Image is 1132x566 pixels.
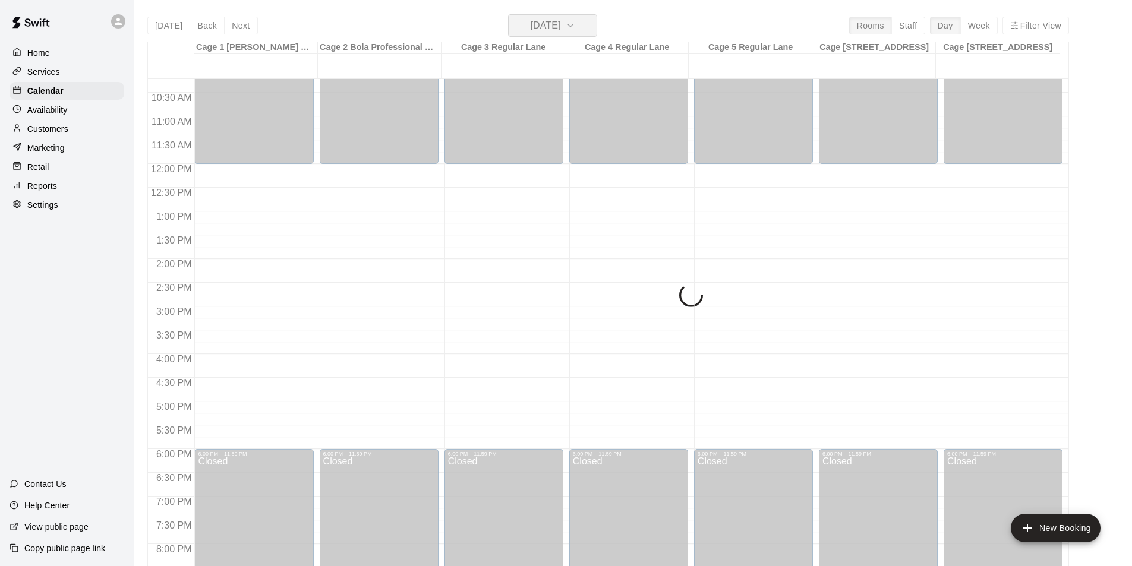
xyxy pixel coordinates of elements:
[153,330,195,340] span: 3:30 PM
[10,63,124,81] a: Services
[318,42,442,53] div: Cage 2 Bola Professional Machine
[27,66,60,78] p: Services
[153,449,195,459] span: 6:00 PM
[27,161,49,173] p: Retail
[153,497,195,507] span: 7:00 PM
[149,116,195,127] span: 11:00 AM
[27,85,64,97] p: Calendar
[442,42,565,53] div: Cage 3 Regular Lane
[149,93,195,103] span: 10:30 AM
[698,451,809,457] div: 6:00 PM – 11:59 PM
[153,401,195,412] span: 5:00 PM
[153,306,195,317] span: 3:00 PM
[153,425,195,435] span: 5:30 PM
[10,101,124,119] a: Availability
[153,378,195,388] span: 4:30 PM
[1011,514,1101,542] button: add
[10,139,124,157] a: Marketing
[812,42,936,53] div: Cage [STREET_ADDRESS]
[10,177,124,195] a: Reports
[153,211,195,222] span: 1:00 PM
[822,451,934,457] div: 6:00 PM – 11:59 PM
[153,473,195,483] span: 6:30 PM
[936,42,1060,53] div: Cage [STREET_ADDRESS]
[448,451,560,457] div: 6:00 PM – 11:59 PM
[27,123,68,135] p: Customers
[153,259,195,269] span: 2:00 PM
[153,520,195,530] span: 7:30 PM
[10,44,124,62] a: Home
[27,180,57,192] p: Reports
[153,235,195,245] span: 1:30 PM
[10,158,124,176] a: Retail
[573,451,685,457] div: 6:00 PM – 11:59 PM
[153,544,195,554] span: 8:00 PM
[689,42,812,53] div: Cage 5 Regular Lane
[153,354,195,364] span: 4:00 PM
[24,499,70,511] p: Help Center
[24,478,67,490] p: Contact Us
[194,42,318,53] div: Cage 1 [PERSON_NAME] Machine
[10,120,124,138] a: Customers
[27,104,68,116] p: Availability
[27,199,58,211] p: Settings
[10,196,124,214] a: Settings
[27,142,65,154] p: Marketing
[947,451,1059,457] div: 6:00 PM – 11:59 PM
[24,542,105,554] p: Copy public page link
[10,82,124,100] a: Calendar
[198,451,310,457] div: 6:00 PM – 11:59 PM
[149,140,195,150] span: 11:30 AM
[148,164,194,174] span: 12:00 PM
[323,451,435,457] div: 6:00 PM – 11:59 PM
[153,283,195,293] span: 2:30 PM
[24,521,89,533] p: View public page
[565,42,689,53] div: Cage 4 Regular Lane
[27,47,50,59] p: Home
[148,188,194,198] span: 12:30 PM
